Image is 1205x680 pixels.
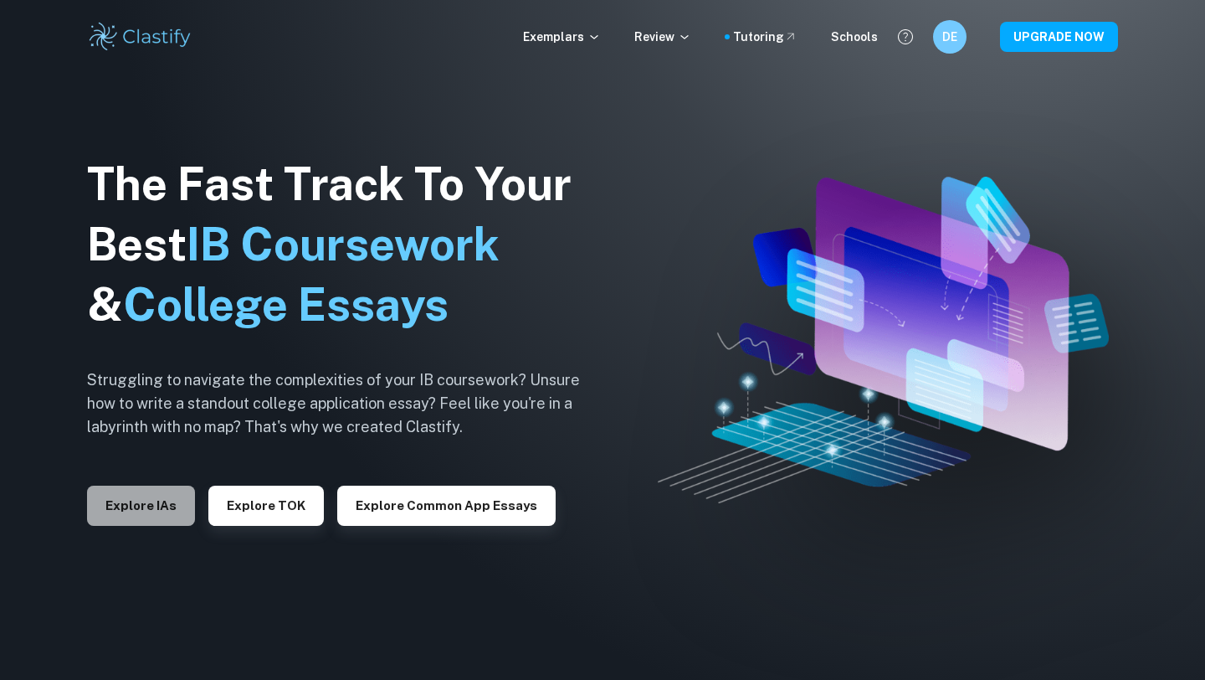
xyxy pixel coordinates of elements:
span: College Essays [123,278,449,331]
a: Explore IAs [87,497,195,513]
img: Clastify logo [87,20,193,54]
a: Tutoring [733,28,797,46]
h6: Struggling to navigate the complexities of your IB coursework? Unsure how to write a standout col... [87,368,606,439]
a: Schools [831,28,878,46]
button: Explore TOK [208,486,324,526]
button: UPGRADE NOW [1000,22,1118,52]
button: Explore IAs [87,486,195,526]
h6: DE [941,28,960,46]
a: Explore TOK [208,497,324,513]
h1: The Fast Track To Your Best & [87,154,606,335]
span: IB Coursework [187,218,500,270]
p: Exemplars [523,28,601,46]
button: DE [933,20,967,54]
button: Explore Common App essays [337,486,556,526]
a: Explore Common App essays [337,497,556,513]
button: Help and Feedback [891,23,920,51]
img: Clastify hero [658,177,1109,503]
p: Review [634,28,691,46]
